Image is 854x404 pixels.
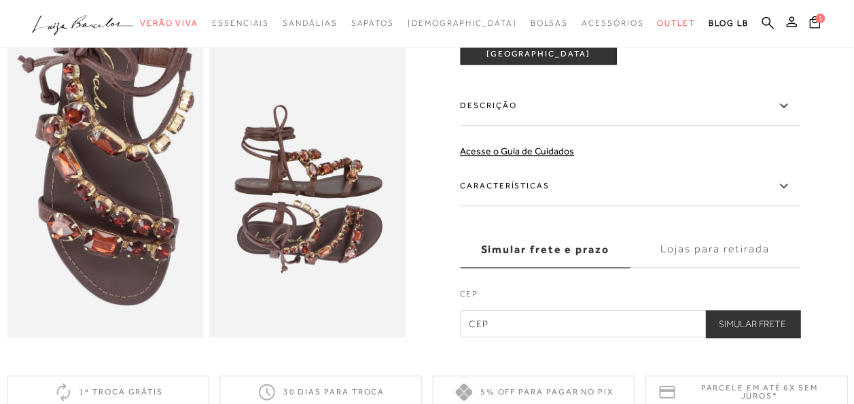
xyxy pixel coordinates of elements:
img: image [7,42,204,337]
a: categoryNavScreenReaderText [212,11,269,36]
label: Características [460,167,800,206]
span: Outlet [657,18,695,28]
label: CEP [460,288,800,307]
span: Bolsas [530,18,568,28]
span: Sandálias [283,18,337,28]
label: Simular frete e prazo [460,231,630,268]
a: noSubCategoriesText [408,11,517,36]
span: Essenciais [212,18,269,28]
img: image [209,42,406,337]
a: BLOG LB [709,11,748,36]
span: Verão Viva [140,18,198,28]
label: Lojas para retirada [630,231,800,268]
span: [DEMOGRAPHIC_DATA] [408,18,517,28]
a: categoryNavScreenReaderText [283,11,337,36]
input: CEP [460,310,800,337]
button: Simular Frete [705,310,800,337]
label: Descrição [460,86,800,126]
button: ADICIONAR À [GEOGRAPHIC_DATA] [460,32,616,65]
span: Sapatos [351,18,393,28]
a: categoryNavScreenReaderText [657,11,695,36]
a: categoryNavScreenReaderText [140,11,198,36]
button: 1 [805,15,824,33]
span: ADICIONAR À [GEOGRAPHIC_DATA] [461,37,616,61]
a: categoryNavScreenReaderText [582,11,643,36]
a: categoryNavScreenReaderText [351,11,393,36]
span: BLOG LB [709,18,748,28]
span: Acessórios [582,18,643,28]
span: 1 [815,14,825,23]
a: categoryNavScreenReaderText [530,11,568,36]
a: Acesse o Guia de Cuidados [460,146,574,156]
